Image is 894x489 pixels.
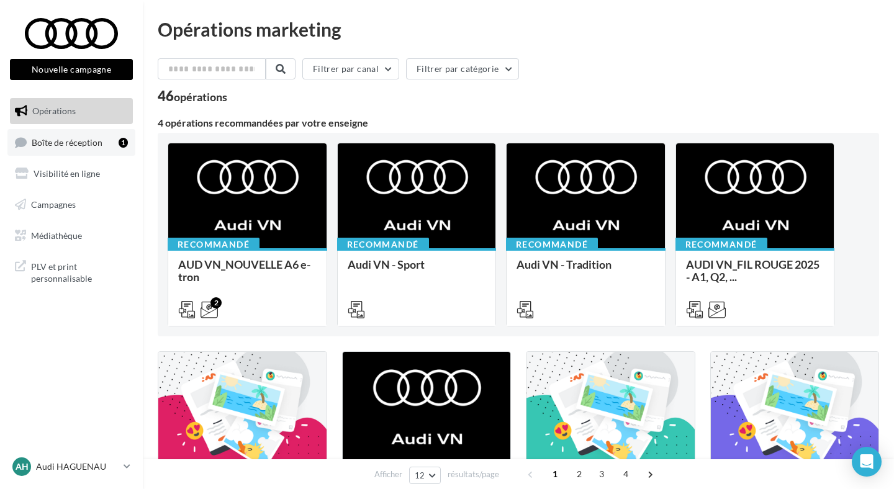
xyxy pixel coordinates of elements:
[675,238,767,251] div: Recommandé
[409,467,441,484] button: 12
[517,258,612,271] span: Audi VN - Tradition
[7,129,135,156] a: Boîte de réception1
[16,460,29,473] span: AH
[569,464,589,484] span: 2
[7,161,135,187] a: Visibilité en ligne
[448,469,499,480] span: résultats/page
[174,91,227,102] div: opérations
[852,447,882,477] div: Open Intercom Messenger
[7,192,135,218] a: Campagnes
[348,258,425,271] span: Audi VN - Sport
[31,258,128,285] span: PLV et print personnalisable
[374,469,402,480] span: Afficher
[158,89,227,103] div: 46
[32,105,76,116] span: Opérations
[168,238,260,251] div: Recommandé
[31,199,76,210] span: Campagnes
[302,58,399,79] button: Filtrer par canal
[10,455,133,478] a: AH Audi HAGUENAU
[119,138,128,148] div: 1
[506,238,598,251] div: Recommandé
[36,460,119,473] p: Audi HAGUENAU
[158,20,879,38] div: Opérations marketing
[158,118,879,128] div: 4 opérations recommandées par votre enseigne
[592,464,612,484] span: 3
[31,230,82,240] span: Médiathèque
[545,464,565,484] span: 1
[178,258,310,284] span: AUD VN_NOUVELLE A6 e-tron
[616,464,636,484] span: 4
[7,253,135,290] a: PLV et print personnalisable
[34,168,100,179] span: Visibilité en ligne
[10,59,133,80] button: Nouvelle campagne
[686,258,819,284] span: AUDI VN_FIL ROUGE 2025 - A1, Q2, ...
[7,98,135,124] a: Opérations
[7,223,135,249] a: Médiathèque
[337,238,429,251] div: Recommandé
[406,58,519,79] button: Filtrer par catégorie
[415,470,425,480] span: 12
[210,297,222,308] div: 2
[32,137,102,147] span: Boîte de réception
